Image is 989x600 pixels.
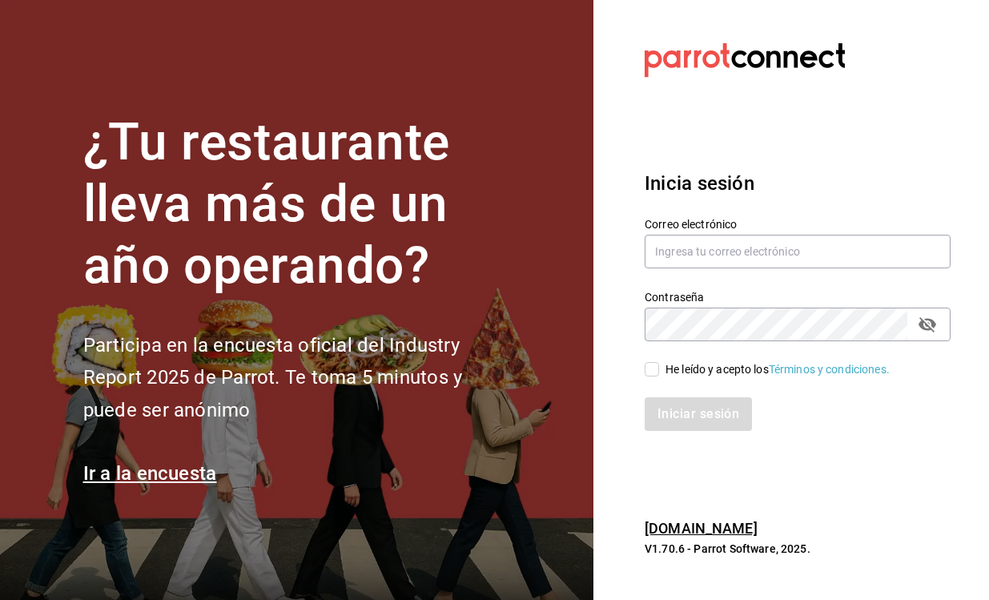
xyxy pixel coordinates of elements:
[769,363,890,376] a: Términos y condiciones.
[645,520,758,537] a: [DOMAIN_NAME]
[914,311,941,338] button: passwordField
[83,462,217,485] a: Ir a la encuesta
[83,329,516,427] h2: Participa en la encuesta oficial del Industry Report 2025 de Parrot. Te toma 5 minutos y puede se...
[645,219,951,230] label: Correo electrónico
[645,169,951,198] h3: Inicia sesión
[665,361,890,378] div: He leído y acepto los
[645,541,951,557] p: V1.70.6 - Parrot Software, 2025.
[645,235,951,268] input: Ingresa tu correo electrónico
[645,292,951,303] label: Contraseña
[83,112,516,296] h1: ¿Tu restaurante lleva más de un año operando?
